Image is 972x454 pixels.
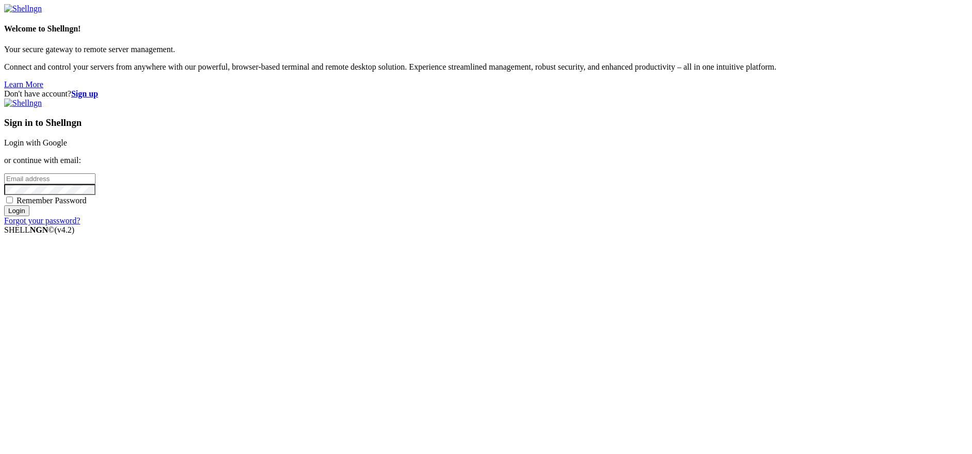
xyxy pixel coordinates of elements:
span: Remember Password [17,196,87,205]
input: Login [4,205,29,216]
input: Remember Password [6,197,13,203]
p: Your secure gateway to remote server management. [4,45,968,54]
div: Don't have account? [4,89,968,99]
p: or continue with email: [4,156,968,165]
img: Shellngn [4,4,42,13]
b: NGN [30,225,49,234]
img: Shellngn [4,99,42,108]
a: Login with Google [4,138,67,147]
a: Learn More [4,80,43,89]
span: 4.2.0 [55,225,75,234]
input: Email address [4,173,95,184]
span: SHELL © [4,225,74,234]
h4: Welcome to Shellngn! [4,24,968,34]
a: Sign up [71,89,98,98]
p: Connect and control your servers from anywhere with our powerful, browser-based terminal and remo... [4,62,968,72]
a: Forgot your password? [4,216,80,225]
h3: Sign in to Shellngn [4,117,968,128]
